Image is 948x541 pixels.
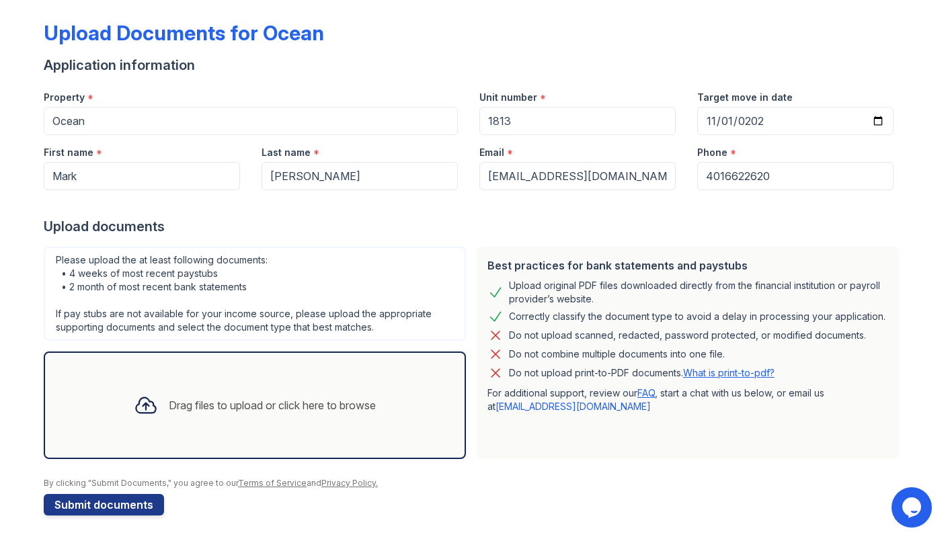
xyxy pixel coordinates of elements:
div: By clicking "Submit Documents," you agree to our and [44,478,904,489]
div: Upload documents [44,217,904,236]
div: Correctly classify the document type to avoid a delay in processing your application. [509,308,885,325]
label: First name [44,146,93,159]
iframe: chat widget [892,487,935,528]
label: Unit number [479,91,537,104]
div: Upload original PDF files downloaded directly from the financial institution or payroll provider’... [509,279,888,306]
div: Please upload the at least following documents: • 4 weeks of most recent paystubs • 2 month of mo... [44,247,466,341]
div: Application information [44,56,904,75]
a: Privacy Policy. [321,478,378,488]
label: Target move in date [697,91,793,104]
a: FAQ [637,387,655,399]
label: Last name [262,146,311,159]
a: What is print-to-pdf? [683,367,775,378]
p: For additional support, review our , start a chat with us below, or email us at [487,386,888,413]
div: Drag files to upload or click here to browse [169,397,376,413]
div: Do not combine multiple documents into one file. [509,346,725,362]
div: Do not upload scanned, redacted, password protected, or modified documents. [509,327,866,343]
label: Phone [697,146,727,159]
div: Upload Documents for Ocean [44,21,324,45]
a: Terms of Service [238,478,307,488]
p: Do not upload print-to-PDF documents. [509,366,775,380]
a: [EMAIL_ADDRESS][DOMAIN_NAME] [496,401,651,412]
label: Email [479,146,504,159]
label: Property [44,91,85,104]
div: Best practices for bank statements and paystubs [487,257,888,274]
button: Submit documents [44,494,164,515]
